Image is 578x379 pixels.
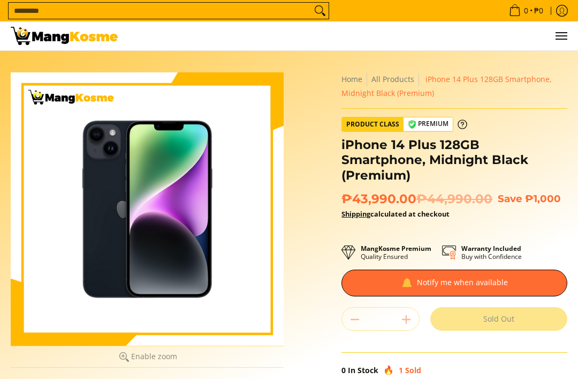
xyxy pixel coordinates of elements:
span: • [506,5,546,17]
strong: MangKosme Premium [361,244,431,253]
a: Home [341,74,362,84]
strong: Warranty Included [461,244,521,253]
span: 0 [522,7,530,14]
nav: Breadcrumbs [341,72,567,100]
ul: Customer Navigation [128,21,567,50]
p: Buy with Confidence [461,244,522,261]
span: ₱0 [533,7,545,14]
span: Enable zoom [131,352,177,361]
nav: Main Menu [128,21,567,50]
a: All Products [371,74,414,84]
img: premium-badge-icon.webp [408,120,416,129]
img: iPhone 14 Plus 128GB Smartphone Midnight Black (Premium) l Mang Kosme [11,27,118,45]
span: 0 [341,365,346,375]
span: Sold [405,365,421,375]
span: ₱1,000 [525,192,561,205]
span: ₱43,990.00 [341,191,492,207]
span: Product Class [342,117,404,131]
h1: iPhone 14 Plus 128GB Smartphone, Midnight Black (Premium) [341,137,567,183]
span: iPhone 14 Plus 128GB Smartphone, Midnight Black (Premium) [341,74,552,98]
a: Product Class Premium [341,117,467,132]
del: ₱44,990.00 [416,191,492,207]
span: In Stock [348,365,378,375]
span: 1 [399,365,403,375]
strong: calculated at checkout [341,209,450,219]
button: Menu [554,21,567,50]
span: Save [498,192,522,205]
a: Shipping [341,209,370,219]
button: Search [311,3,329,19]
p: Quality Ensured [361,244,431,261]
button: Enable zoom [11,346,284,368]
span: Premium [404,117,453,131]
